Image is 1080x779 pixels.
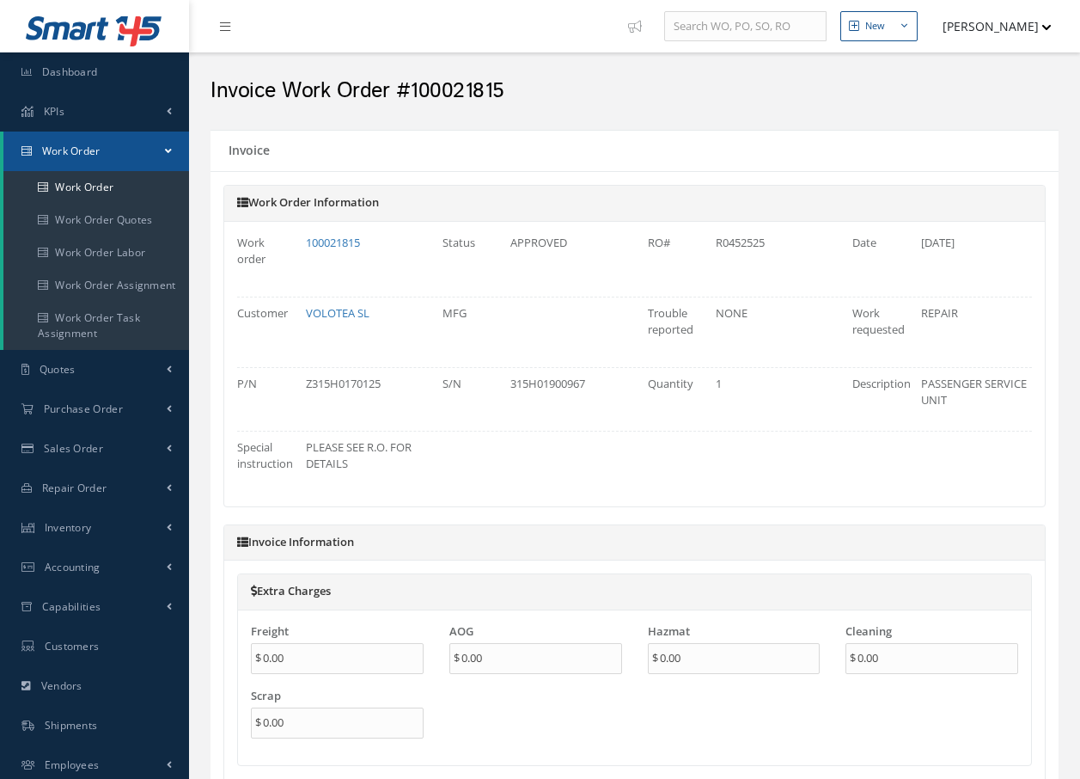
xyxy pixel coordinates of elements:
[44,402,123,416] span: Purchase Order
[224,305,293,322] label: Customer
[3,204,189,236] a: Work Order Quotes
[3,302,189,350] a: Work Order Task Assignment
[430,376,498,393] label: S/N
[306,235,360,250] a: 100021815
[44,441,103,456] span: Sales Order
[839,235,908,252] label: Date
[865,19,885,34] div: New
[3,236,189,269] a: Work Order Labor
[921,235,955,250] span: [DATE]
[921,305,958,321] span: REPAIR
[839,376,908,402] label: Description
[716,305,747,321] span: NONE
[44,104,64,119] span: KPIs
[251,583,331,598] a: Extra Charges
[510,376,585,391] span: 315H01900967
[430,235,498,252] label: Status
[926,9,1052,43] button: [PERSON_NAME]
[45,560,101,574] span: Accounting
[716,376,722,391] span: 1
[237,536,1032,549] h5: Invoice Information
[3,132,189,171] a: Work Order
[635,235,704,252] label: RO#
[42,64,98,79] span: Dashboard
[635,376,704,393] label: Quantity
[41,678,82,693] span: Vendors
[223,138,270,158] h5: Invoice
[921,376,1027,408] span: PASSENGER SERVICE UNIT
[42,144,101,158] span: Work Order
[251,690,281,702] label: Scrap
[42,481,107,495] span: Repair Order
[3,269,189,302] a: Work Order Assignment
[510,235,567,250] span: APPROVED
[224,235,293,268] label: Work order
[449,625,473,638] label: AOG
[840,11,918,41] button: New
[430,305,498,322] label: MFG
[40,362,76,377] span: Quotes
[845,625,892,638] label: Cleaning
[251,625,289,638] label: Freight
[45,520,92,535] span: Inventory
[635,305,704,339] label: Trouble reported
[45,758,100,772] span: Employees
[237,196,1032,210] h5: Work Order Information
[839,305,908,339] label: Work requested
[45,639,100,653] span: Customers
[716,235,765,250] span: R0452525
[224,376,293,393] label: P/N
[211,78,1059,104] h2: Invoice Work Order #100021815
[45,718,98,733] span: Shipments
[306,376,381,391] span: Z315H0170125
[42,599,101,614] span: Capabilities
[306,305,369,321] a: VOLOTEA SL
[664,11,827,42] input: Search WO, PO, SO, RO
[306,439,412,472] span: PLEASE SEE R.O. FOR DETAILS
[224,439,293,473] label: Special instruction
[3,171,189,204] a: Work Order
[648,625,690,638] label: Hazmat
